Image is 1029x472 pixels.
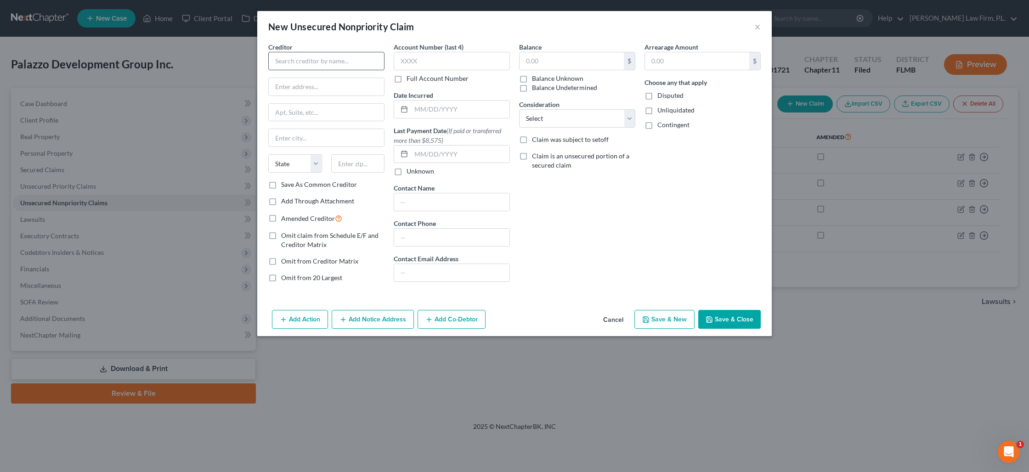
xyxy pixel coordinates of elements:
iframe: Intercom live chat [998,441,1020,463]
label: Choose any that apply [645,78,707,87]
label: Add Through Attachment [281,197,354,206]
label: Date Incurred [394,90,433,100]
label: Contact Phone [394,219,436,228]
button: × [754,21,761,32]
input: -- [394,229,509,246]
span: 1 [1017,441,1024,448]
input: 0.00 [520,52,624,70]
span: (If paid or transferred more than $8,575) [394,127,501,144]
input: MM/DD/YYYY [411,146,509,163]
span: Disputed [657,91,684,99]
span: Claim was subject to setoff [532,135,609,143]
div: $ [749,52,760,70]
input: Search creditor by name... [268,52,384,70]
input: Enter zip... [331,154,385,173]
label: Save As Common Creditor [281,180,357,189]
span: Omit from 20 Largest [281,274,342,281]
span: Creditor [268,43,293,51]
span: Omit claim from Schedule E/F and Creditor Matrix [281,231,379,248]
input: -- [394,264,509,281]
button: Cancel [596,311,631,329]
button: Add Action [272,310,328,329]
label: Balance Undetermined [532,83,597,92]
input: Enter city... [269,129,384,146]
button: Add Notice Address [332,310,414,329]
button: Save & Close [698,310,761,329]
input: MM/DD/YYYY [411,101,509,118]
input: 0.00 [645,52,749,70]
label: Arrearage Amount [645,42,698,52]
label: Contact Email Address [394,254,458,264]
label: Contact Name [394,183,435,193]
span: Amended Creditor [281,214,335,222]
div: $ [624,52,635,70]
label: Balance Unknown [532,74,583,83]
span: Contingent [657,121,690,129]
span: Omit from Creditor Matrix [281,257,358,265]
label: Balance [519,42,542,52]
button: Add Co-Debtor [418,310,486,329]
button: Save & New [634,310,695,329]
input: XXXX [394,52,510,70]
label: Consideration [519,100,560,109]
label: Unknown [407,167,434,176]
div: New Unsecured Nonpriority Claim [268,20,414,33]
input: Enter address... [269,78,384,96]
span: Unliquidated [657,106,695,114]
label: Last Payment Date [394,126,510,145]
span: Claim is an unsecured portion of a secured claim [532,152,629,169]
label: Full Account Number [407,74,469,83]
input: Apt, Suite, etc... [269,104,384,121]
label: Account Number (last 4) [394,42,464,52]
input: -- [394,193,509,211]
